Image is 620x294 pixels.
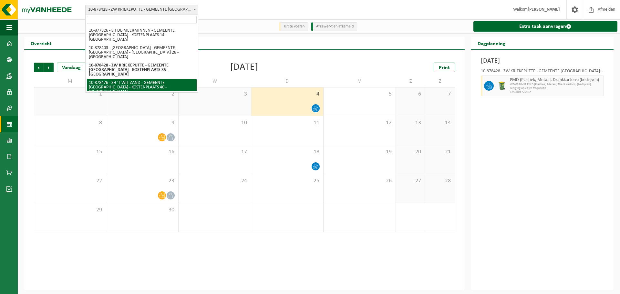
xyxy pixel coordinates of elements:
span: 10 [182,119,247,127]
span: 10-878428 - ZW KRIEKEPUTTE - GEMEENTE BEVEREN - KOSTENPLAATS 35 - KIELDRECHT [86,5,198,14]
h3: [DATE] [481,56,604,66]
span: Vorige [34,63,44,72]
span: 9 [109,119,175,127]
h2: Overzicht [24,37,58,49]
span: 2 [109,91,175,98]
span: 26 [327,177,392,185]
h2: Dagplanning [471,37,512,49]
div: 10-878428 - ZW KRIEKEPUTTE - GEMEENTE [GEOGRAPHIC_DATA] - KOSTENPLAATS 35 - [GEOGRAPHIC_DATA] [481,69,604,76]
span: 12 [327,119,392,127]
a: Extra taak aanvragen [473,21,617,32]
span: 7 [429,91,451,98]
li: 10-878403 - [GEOGRAPHIC_DATA] - GEMEENTE [GEOGRAPHIC_DATA] - [GEOGRAPHIC_DATA] 28 - [GEOGRAPHIC_D... [87,44,197,61]
span: 14 [429,119,451,127]
span: 23 [109,177,175,185]
span: 29 [37,207,103,214]
a: Print [434,63,455,72]
span: Lediging op vaste frequentie [510,86,602,90]
span: T250001775192 [510,90,602,94]
span: 6 [399,91,422,98]
img: WB-0240-HPE-GN-50 [497,81,507,91]
span: 25 [254,177,320,185]
span: 27 [399,177,422,185]
td: D [251,76,324,87]
td: Z [396,76,425,87]
span: 10-878428 - ZW KRIEKEPUTTE - GEMEENTE BEVEREN - KOSTENPLAATS 35 - KIELDRECHT [85,5,198,15]
span: 5 [327,91,392,98]
span: 20 [399,148,422,156]
span: 19 [327,148,392,156]
li: Uit te voeren [279,22,308,31]
span: 11 [254,119,320,127]
span: 24 [182,177,247,185]
div: [DATE] [230,63,258,72]
span: Print [439,65,450,70]
span: 3 [182,91,247,98]
div: Vandaag [57,63,86,72]
span: 17 [182,148,247,156]
span: 18 [254,148,320,156]
li: Afgewerkt en afgemeld [311,22,357,31]
td: W [179,76,251,87]
span: 8 [37,119,103,127]
span: 22 [37,177,103,185]
span: 1 [37,91,103,98]
td: V [324,76,396,87]
span: 16 [109,148,175,156]
span: 13 [399,119,422,127]
span: Volgende [44,63,54,72]
li: 10-878476 - SH 'T WIT ZAND - GEMEENTE [GEOGRAPHIC_DATA] - KOSTENPLAATS 40 - [GEOGRAPHIC_DATA] [87,79,197,96]
span: 21 [429,148,451,156]
td: Z [425,76,455,87]
span: 28 [429,177,451,185]
td: M [34,76,106,87]
span: WB-0240-HP PMD (Plastiek, Metaal, Drankkartons) (bedrijven) [510,83,602,86]
span: PMD (Plastiek, Metaal, Drankkartons) (bedrijven) [510,77,602,83]
strong: [PERSON_NAME] [528,7,560,12]
span: 4 [254,91,320,98]
li: 10-877826 - SH DE MEERMINNEN - GEMEENTE [GEOGRAPHIC_DATA] - KOSTENPLAATS 14 - [GEOGRAPHIC_DATA] [87,26,197,44]
span: 30 [109,207,175,214]
li: 10-878428 - ZW KRIEKEPUTTE - GEMEENTE [GEOGRAPHIC_DATA] - KOSTENPLAATS 35 - [GEOGRAPHIC_DATA] [87,61,197,79]
span: 15 [37,148,103,156]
